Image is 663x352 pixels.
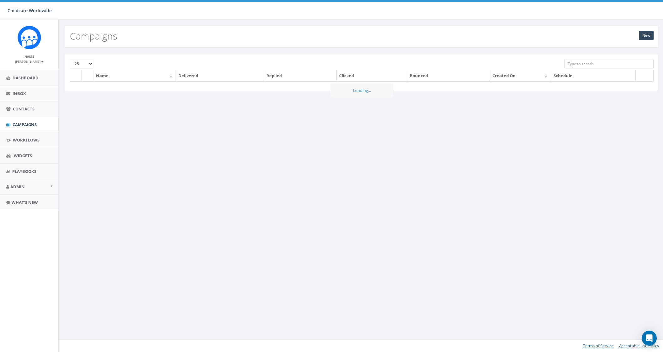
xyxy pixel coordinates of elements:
div: Loading... [330,83,393,98]
span: Workflows [13,137,39,143]
span: Playbooks [12,168,36,174]
span: Dashboard [13,75,39,81]
small: [PERSON_NAME] [15,59,44,64]
div: Open Intercom Messenger [642,331,657,346]
th: Replied [264,70,337,81]
span: Contacts [13,106,34,112]
span: Admin [10,184,25,189]
a: [PERSON_NAME] [15,58,44,64]
a: Terms of Service [583,343,613,349]
span: What's New [12,200,38,205]
th: Clicked [337,70,407,81]
span: Inbox [13,91,26,96]
span: Childcare Worldwide [8,8,52,13]
img: Rally_Corp_Icon.png [18,26,41,49]
span: Widgets [14,153,32,158]
a: New [639,31,654,40]
h2: Campaigns [70,31,117,41]
input: Type to search [564,59,654,68]
span: Campaigns [13,122,37,127]
th: Delivered [176,70,264,81]
th: Schedule [551,70,636,81]
th: Bounced [407,70,490,81]
th: Name [93,70,176,81]
small: Name [24,54,34,59]
th: Created On [490,70,551,81]
a: Acceptable Use Policy [619,343,659,349]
